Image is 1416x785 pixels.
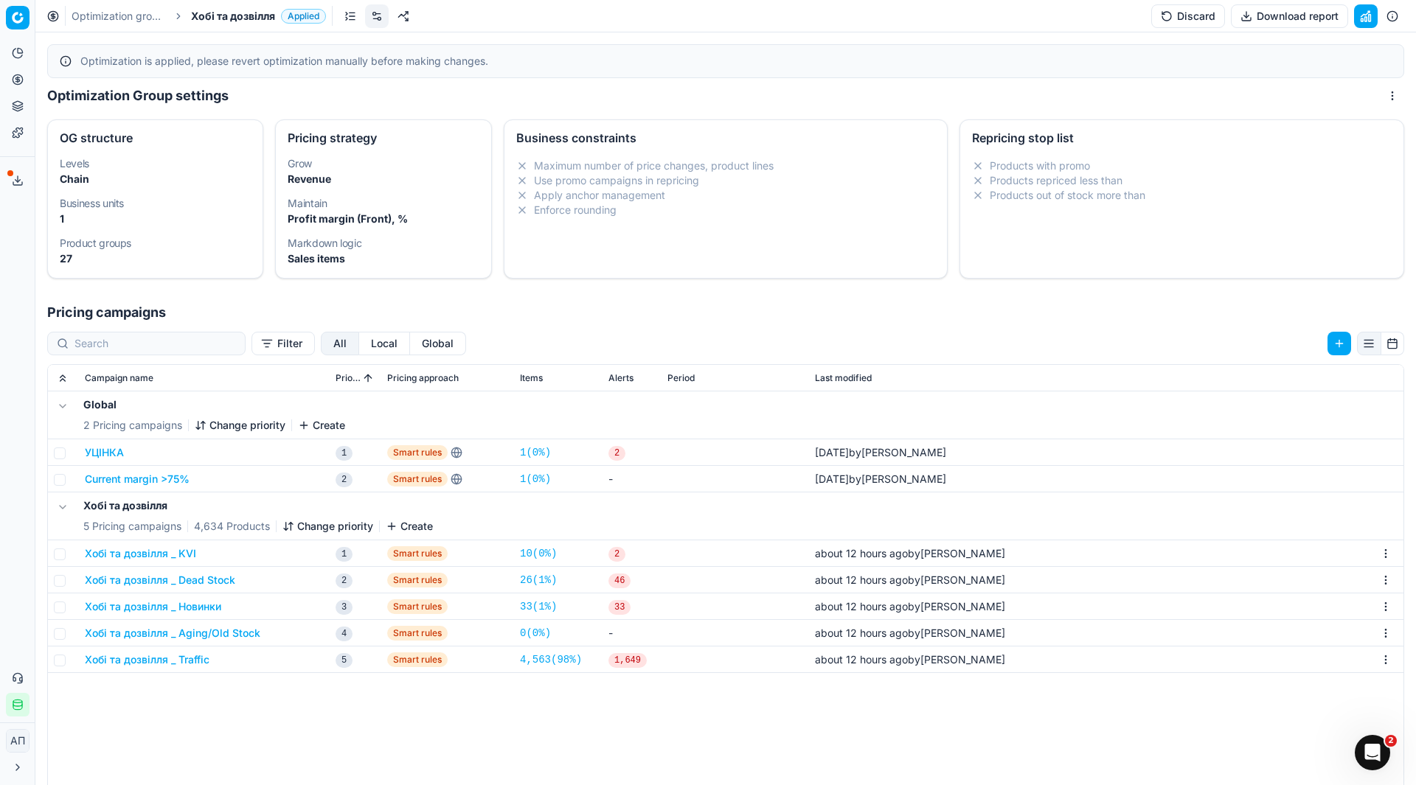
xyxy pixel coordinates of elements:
[47,86,229,106] h1: Optimization Group settings
[520,472,551,486] a: 1(0%)
[85,652,209,667] button: Хобі та дозвілля _ Traffic
[194,519,270,534] span: 4,634 Products
[288,212,408,225] strong: Profit margin (Front), %
[83,418,182,433] span: 2 Pricing campaigns
[288,238,479,248] dt: Markdown logic
[386,519,433,534] button: Create
[387,546,448,561] span: Smart rules
[83,519,181,534] span: 5 Pricing campaigns
[520,626,551,641] a: 0(0%)
[60,212,64,225] strong: 1
[1355,735,1390,770] iframe: Intercom live chat
[336,372,361,384] span: Priority
[60,198,251,209] dt: Business units
[608,653,647,668] span: 1,649
[815,573,1005,587] div: by [PERSON_NAME]
[336,472,353,487] span: 2
[321,332,359,355] button: all
[815,626,1005,641] div: by [PERSON_NAME]
[288,198,479,209] dt: Maintain
[387,626,448,641] span: Smart rules
[815,446,849,458] span: [DATE]
[361,371,375,385] button: Sorted by Priority ascending
[195,418,285,433] button: Change priority
[815,546,1005,561] div: by [PERSON_NAME]
[387,599,448,614] span: Smart rules
[815,652,1005,667] div: by [PERSON_NAME]
[815,445,946,460] div: by [PERSON_NAME]
[608,446,625,461] span: 2
[387,652,448,667] span: Smart rules
[288,158,479,169] dt: Grow
[520,573,557,587] a: 26(1%)
[85,573,235,587] button: Хобі та дозвілля _ Dead Stock
[972,173,1392,188] li: Products repriced less than
[85,472,190,486] button: Current margin >75%
[387,573,448,587] span: Smart rules
[520,445,551,460] a: 1(0%)
[603,466,662,492] td: -
[60,132,251,144] div: OG structure
[6,729,29,753] button: АП
[7,730,29,752] span: АП
[608,573,631,588] span: 46
[608,600,631,615] span: 33
[85,626,260,641] button: Хобі та дозвілля _ Aging/Old Stock
[1151,4,1225,28] button: Discard
[516,158,936,173] li: Maximum number of price changes, product lines
[815,547,908,559] span: about 12 hours ago
[815,472,946,486] div: by [PERSON_NAME]
[85,372,153,384] span: Campaign name
[815,600,908,613] span: about 12 hours ago
[516,188,936,203] li: Apply anchor management
[336,600,353,615] span: 3
[387,372,459,384] span: Pricing approach
[298,418,345,433] button: Create
[251,332,315,355] button: Filter
[608,547,625,562] span: 2
[608,372,634,384] span: Alerts
[520,599,557,614] a: 33(1%)
[336,547,353,562] span: 1
[74,336,236,351] input: Search
[60,158,251,169] dt: Levels
[191,9,275,24] span: Хобі та дозвілля
[516,203,936,217] li: Enforce rounding
[60,252,72,265] strong: 27
[815,653,908,666] span: about 12 hours ago
[83,397,345,412] h5: Global
[815,573,908,586] span: about 12 hours ago
[603,620,662,646] td: -
[387,472,448,486] span: Smart rules
[282,519,373,534] button: Change priority
[288,132,479,144] div: Pricing strategy
[288,252,345,265] strong: Sales items
[336,653,353,668] span: 5
[72,9,166,24] a: Optimization groups
[520,546,557,561] a: 10(0%)
[972,132,1392,144] div: Repricing stop list
[60,238,251,248] dt: Product groups
[520,372,543,384] span: Items
[336,627,353,641] span: 4
[80,54,1392,69] div: Optimization is applied, please revert optimization manually before making changes.
[520,652,582,667] a: 4,563(98%)
[35,302,1416,323] h1: Pricing campaigns
[410,332,466,355] button: global
[815,599,1005,614] div: by [PERSON_NAME]
[85,599,221,614] button: Хобі та дозвілля _ Новинки
[1231,4,1348,28] button: Download report
[516,132,936,144] div: Business constraints
[972,158,1392,173] li: Products with promo
[281,9,326,24] span: Applied
[359,332,410,355] button: local
[288,172,331,185] strong: Revenue
[336,573,353,588] span: 2
[387,445,448,460] span: Smart rules
[83,498,433,513] h5: Хобі та дозвілля
[815,627,908,639] span: about 12 hours ago
[85,546,196,561] button: Хобі та дозвілля _ KVI
[815,472,849,485] span: [DATE]
[85,445,124,460] button: УЦІНКА
[516,173,936,188] li: Use promo campaigns in repricing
